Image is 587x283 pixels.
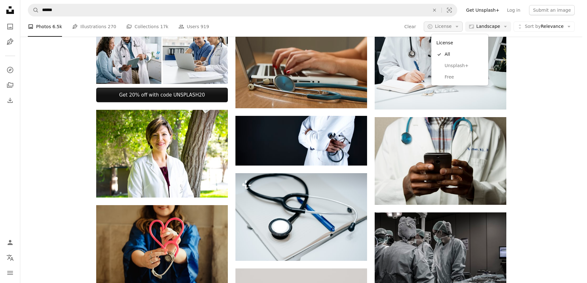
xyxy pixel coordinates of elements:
span: Unsplash+ [445,63,483,69]
div: License [431,34,488,85]
span: All [445,51,483,58]
button: License [424,22,463,32]
button: Landscape [465,22,511,32]
span: Free [445,74,483,80]
div: License [434,37,486,49]
span: License [435,24,452,29]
